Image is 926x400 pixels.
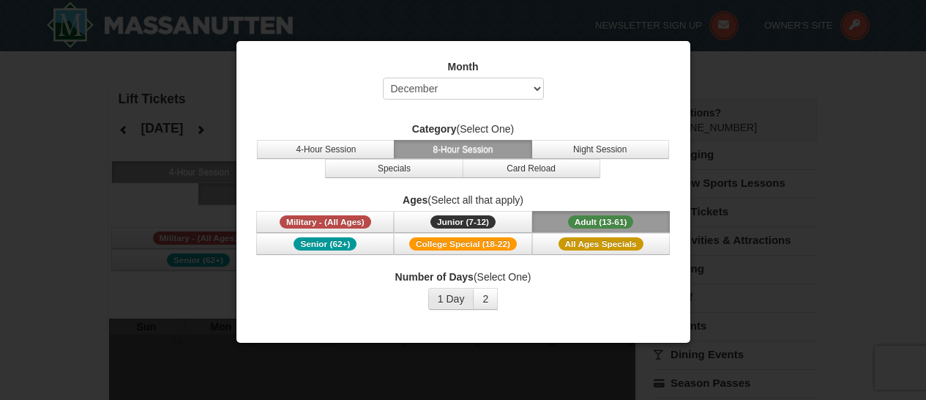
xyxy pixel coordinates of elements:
[255,270,672,284] label: (Select One)
[532,211,670,233] button: Adult (13-61)
[473,288,498,310] button: 2
[257,140,395,159] button: 4-Hour Session
[325,159,463,178] button: Specials
[448,61,479,73] strong: Month
[394,211,531,233] button: Junior (7-12)
[395,271,474,283] strong: Number of Days
[559,237,643,251] span: All Ages Specials
[294,237,356,251] span: Senior (62+)
[256,211,394,233] button: Military - (All Ages)
[255,193,672,207] label: (Select all that apply)
[280,215,371,229] span: Military - (All Ages)
[412,123,457,135] strong: Category
[463,159,600,178] button: Card Reload
[531,140,669,159] button: Night Session
[532,233,670,255] button: All Ages Specials
[430,215,496,229] span: Junior (7-12)
[256,233,394,255] button: Senior (62+)
[428,288,474,310] button: 1 Day
[394,233,531,255] button: College Special (18-22)
[394,140,531,159] button: 8-Hour Session
[403,194,427,206] strong: Ages
[255,122,672,136] label: (Select One)
[409,237,517,251] span: College Special (18-22)
[568,215,634,229] span: Adult (13-61)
